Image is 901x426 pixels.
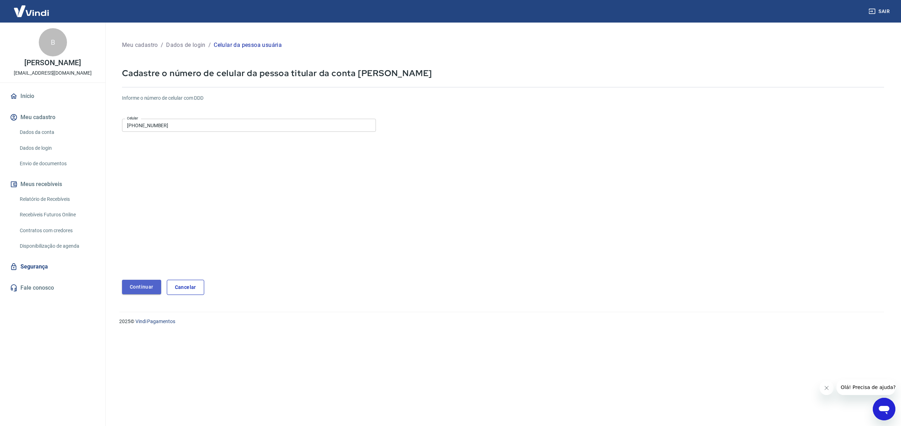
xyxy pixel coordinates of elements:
iframe: Fechar mensagem [820,381,834,395]
a: Segurança [8,259,97,274]
a: Disponibilização de agenda [17,239,97,253]
p: [PERSON_NAME] [24,59,81,67]
a: Dados da conta [17,125,97,140]
h6: Informe o número de celular com DDD [122,94,884,102]
p: / [208,41,211,49]
a: Cancelar [167,280,204,295]
p: Dados de login [166,41,206,49]
iframe: Botão para abrir a janela de mensagens [873,398,895,420]
p: / [161,41,163,49]
a: Início [8,88,97,104]
button: Meus recebíveis [8,177,97,192]
a: Fale conosco [8,280,97,296]
img: Vindi [8,0,54,22]
p: Meu cadastro [122,41,158,49]
p: [EMAIL_ADDRESS][DOMAIN_NAME] [14,69,92,77]
a: Dados de login [17,141,97,155]
span: Olá! Precisa de ajuda? [4,5,59,11]
button: Sair [867,5,893,18]
p: Cadastre o número de celular da pessoa titular da conta [PERSON_NAME] [122,68,884,79]
button: Meu cadastro [8,110,97,125]
iframe: Mensagem da empresa [836,379,895,395]
a: Recebíveis Futuros Online [17,208,97,222]
div: B [39,28,67,56]
p: 2025 © [119,318,884,325]
a: Vindi Pagamentos [135,319,175,324]
p: Celular da pessoa usuária [214,41,282,49]
label: Celular [127,116,138,121]
button: Continuar [122,280,161,294]
a: Relatório de Recebíveis [17,192,97,206]
a: Contratos com credores [17,223,97,238]
a: Envio de documentos [17,156,97,171]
